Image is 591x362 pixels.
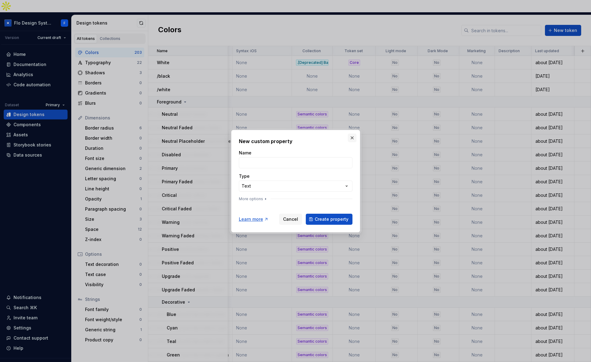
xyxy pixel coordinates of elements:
[239,197,268,201] button: More options
[306,214,352,225] button: Create property
[283,216,298,222] span: Cancel
[279,214,302,225] button: Cancel
[239,216,269,222] a: Learn more
[239,173,250,179] label: Type
[239,150,251,156] label: Name
[239,138,352,145] h2: New custom property
[315,216,348,222] span: Create property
